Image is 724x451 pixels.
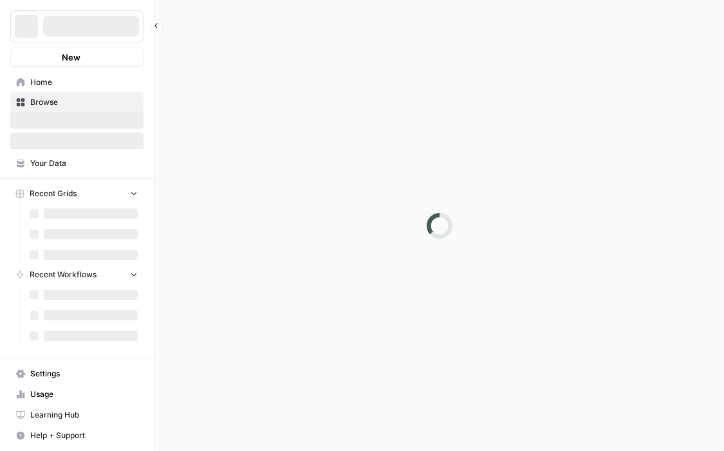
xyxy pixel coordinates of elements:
a: Home [10,72,144,93]
button: Recent Grids [10,184,144,203]
span: Help + Support [30,430,138,441]
span: Recent Grids [30,188,77,199]
a: Settings [10,364,144,384]
a: Your Data [10,153,144,174]
button: Help + Support [10,425,144,446]
button: Recent Workflows [10,265,144,284]
span: Home [30,77,138,88]
button: New [10,48,144,67]
span: Settings [30,368,138,380]
a: Learning Hub [10,405,144,425]
span: New [62,51,80,64]
a: Browse [10,92,144,113]
span: Browse [30,97,138,108]
a: Usage [10,384,144,405]
span: Recent Workflows [30,269,97,281]
span: Usage [30,389,138,400]
span: Learning Hub [30,409,138,421]
span: Your Data [30,158,138,169]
